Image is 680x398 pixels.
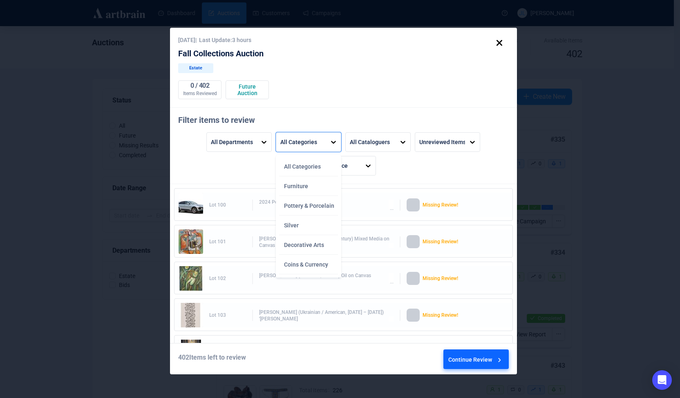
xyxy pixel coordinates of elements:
[179,340,203,364] img: 104_1.jpg
[259,236,394,248] div: [PERSON_NAME] (Ukrainian, 20th Century) Mixed Media on Canvas
[423,198,489,211] div: Missing Review!
[280,135,317,149] div: All Categories
[178,49,509,58] div: Fall Collections Auction
[209,236,246,248] div: Lot 101
[209,309,246,322] div: Lot 103
[209,272,246,285] div: Lot 102
[179,266,203,291] img: 102_1.jpg
[179,81,221,91] div: 0 / 402
[350,135,390,149] div: All Cataloguers
[259,309,394,322] div: [PERSON_NAME] (Ukrainian / American, [DATE] – [DATE]) '[PERSON_NAME]
[259,199,394,211] div: 2024 Porsche Macan SUV
[179,303,203,327] img: 103_1.jpg
[178,63,213,73] div: Estate
[179,193,203,217] img: 100_1.jpg
[179,229,203,254] img: 101_1.jpg
[652,370,672,390] div: Open Intercom Messenger
[423,235,489,248] div: Missing Review!
[279,157,338,176] div: All Categories
[443,349,509,369] button: Continue Review
[179,91,221,97] div: Items Reviewed
[211,135,253,149] div: All Departments
[419,135,466,149] div: Unreviewed Items
[178,116,509,128] div: Filter items to review
[448,350,503,372] div: Continue Review
[229,83,265,96] div: Future Auction
[178,354,273,364] div: 402 Items left to review
[259,272,394,285] div: [PERSON_NAME] (Ukrainian, b.1951) Oil on Canvas
[209,199,246,211] div: Lot 100
[423,309,489,322] div: Missing Review!
[178,36,509,44] div: [DATE] | Last Update: 3 hours
[423,272,489,285] div: Missing Review!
